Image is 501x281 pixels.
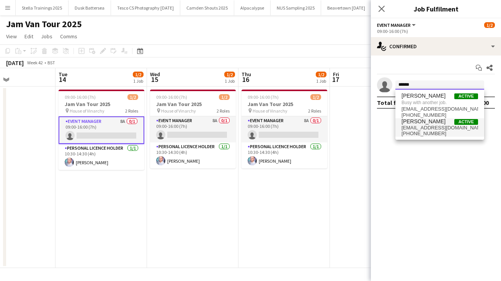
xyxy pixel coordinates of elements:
button: Beavertown [DATE] [321,0,372,15]
span: 1/2 [484,22,495,28]
app-job-card: 09:00-16:00 (7h)1/2Jam Van Tour 2025 House of Vinarchy2 RolesEvent Manager8A0/109:00-16:00 (7h) P... [59,90,144,170]
div: BST [47,60,55,65]
button: Tesco CS Photography [DATE] [111,0,180,15]
span: Fri [333,71,339,78]
button: NUS Sampling 2025 [271,0,321,15]
button: Alpacalypse [234,0,271,15]
h3: Jam Van Tour 2025 [150,101,236,108]
span: Active [454,119,478,125]
app-card-role: Event Manager8A0/109:00-16:00 (7h) [59,116,144,144]
span: Tue [59,71,67,78]
a: Jobs [38,31,55,41]
span: Comms [60,33,77,40]
div: 1 Job [133,78,143,84]
span: 1/2 [133,72,144,77]
span: Wed [150,71,160,78]
app-job-card: 09:00-16:00 (7h)1/2Jam Van Tour 2025 House of Vinarchy2 RolesEvent Manager8A0/109:00-16:00 (7h) P... [242,90,327,168]
app-card-role: Personal Licence Holder1/110:30-14:30 (4h)[PERSON_NAME] [150,142,236,168]
app-card-role: Event Manager8A0/109:00-16:00 (7h) [150,116,236,142]
span: 2 Roles [308,108,321,114]
span: +447400261912 [401,131,478,137]
span: Elliot Parkes [401,118,446,125]
span: 09:00-16:00 (7h) [156,94,187,100]
span: Week 42 [25,60,44,65]
h3: Jam Van Tour 2025 [59,101,144,108]
span: +447701342865 [401,112,478,118]
div: [DATE] [6,59,24,67]
span: House of Vinarchy [70,108,104,114]
button: Dusk Battersea [69,0,111,15]
span: Active [454,93,478,99]
span: elliotdavidparkes@gmail.com [401,125,478,131]
a: Comms [57,31,80,41]
span: Busy with another job. [401,99,478,106]
span: View [6,33,17,40]
app-card-role: Personal Licence Holder1/110:30-14:30 (4h)[PERSON_NAME] [59,144,144,170]
h1: Jam Van Tour 2025 [6,18,82,30]
a: Edit [21,31,36,41]
div: Confirmed [371,37,501,56]
button: Event Manager [377,22,417,28]
span: 16 [240,75,251,84]
h3: Jam Van Tour 2025 [242,101,327,108]
a: View [3,31,20,41]
span: 1/2 [316,72,326,77]
span: 17 [332,75,339,84]
span: 1/2 [310,94,321,100]
span: 09:00-16:00 (7h) [65,94,96,100]
span: 1/2 [127,94,138,100]
app-job-card: 09:00-16:00 (7h)1/2Jam Van Tour 2025 House of Vinarchy2 RolesEvent Manager8A0/109:00-16:00 (7h) P... [150,90,236,168]
span: Jobs [41,33,52,40]
span: 1/2 [224,72,235,77]
h3: Job Fulfilment [371,4,501,14]
span: House of Vinarchy [161,108,196,114]
button: Camden Shouts 2025 [180,0,234,15]
span: 14 [57,75,67,84]
div: 1 Job [225,78,235,84]
app-card-role: Personal Licence Holder1/110:30-14:30 (4h)[PERSON_NAME] [242,142,327,168]
span: crystal_h.parkes@hotmail.co.uk [401,106,478,112]
span: Event Manager [377,22,411,28]
span: Crystal Parkes [401,93,446,99]
span: 2 Roles [125,108,138,114]
div: 1 Job [316,78,326,84]
span: Edit [24,33,33,40]
span: House of Vinarchy [253,108,287,114]
span: 2 Roles [217,108,230,114]
span: 1/2 [219,94,230,100]
app-card-role: Event Manager8A0/109:00-16:00 (7h) [242,116,327,142]
div: 09:00-16:00 (7h) [377,28,495,34]
div: Total fee [377,99,403,106]
span: 09:00-16:00 (7h) [248,94,279,100]
span: Thu [242,71,251,78]
span: 15 [149,75,160,84]
button: Stella Trainings 2025 [16,0,69,15]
